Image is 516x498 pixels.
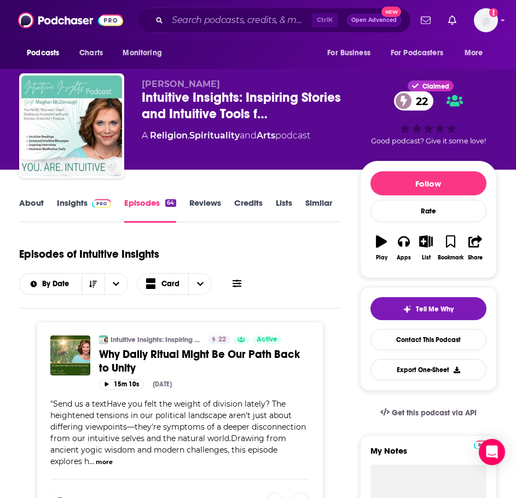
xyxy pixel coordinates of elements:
[240,130,257,141] span: and
[50,335,90,375] img: Why Daily Ritual Might Be Our Path Back to Unity
[422,84,449,89] span: Claimed
[92,199,111,208] img: Podchaser Pro
[370,200,486,222] div: Rate
[99,379,144,390] button: 15m 10s
[72,43,109,63] a: Charts
[218,334,226,345] span: 22
[208,335,230,344] a: 22
[360,79,497,147] div: Claimed22Good podcast? Give it some love!
[438,254,463,261] div: Bookmark
[393,228,415,268] button: Apps
[18,10,123,31] img: Podchaser - Follow, Share and Rate Podcasts
[19,198,44,223] a: About
[394,91,433,111] a: 22
[111,335,201,344] a: Intuitive Insights: Inspiring Stories and Intuitive Tools for the Creative Soul
[370,445,486,465] label: My Notes
[384,43,459,63] button: open menu
[405,91,433,111] span: 22
[370,228,393,268] button: Play
[165,199,176,207] div: 64
[479,439,505,465] div: Open Intercom Messenger
[27,45,59,61] span: Podcasts
[99,348,310,375] a: Why Daily Ritual Might Be Our Path Back to Unity
[19,273,128,295] h2: Choose List sort
[305,198,332,223] a: Similar
[79,45,103,61] span: Charts
[105,274,127,294] button: open menu
[474,439,493,449] a: Pro website
[89,456,94,466] span: ...
[465,45,483,61] span: More
[346,14,402,27] button: Open AdvancedNew
[123,45,161,61] span: Monitoring
[19,247,159,261] h1: Episodes of Intuitive Insights
[188,130,189,141] span: ,
[189,198,221,223] a: Reviews
[257,130,275,141] a: Arts
[370,171,486,195] button: Follow
[474,441,493,449] img: Podchaser Pro
[415,228,437,268] button: List
[371,137,486,145] span: Good podcast? Give it some love!
[142,129,310,142] div: A podcast
[124,198,176,223] a: Episodes64
[370,329,486,350] a: Contact This Podcast
[403,305,411,314] img: tell me why sparkle
[474,8,498,32] button: Show profile menu
[167,11,312,29] input: Search podcasts, credits, & more...
[137,8,411,33] div: Search podcasts, credits, & more...
[96,458,113,467] button: more
[234,198,263,223] a: Credits
[489,8,498,17] svg: Add a profile image
[320,43,384,63] button: open menu
[464,228,486,268] button: Share
[115,43,176,63] button: open menu
[142,79,220,89] span: [PERSON_NAME]
[474,8,498,32] img: User Profile
[370,297,486,320] button: tell me why sparkleTell Me Why
[474,8,498,32] span: Logged in as ILATeam
[372,399,485,426] a: Get this podcast via API
[42,280,73,288] span: By Date
[370,359,486,380] button: Export One-Sheet
[252,335,282,344] a: Active
[50,399,306,466] span: "
[57,198,111,223] a: InsightsPodchaser Pro
[391,45,443,61] span: For Podcasters
[150,130,188,141] a: Religion
[468,254,483,261] div: Share
[351,18,397,23] span: Open Advanced
[392,408,477,418] span: Get this podcast via API
[416,305,454,314] span: Tell Me Why
[21,76,122,176] img: Intuitive Insights: Inspiring Stories and Intuitive Tools for the Creative Soul
[99,335,108,344] img: Intuitive Insights: Inspiring Stories and Intuitive Tools for the Creative Soul
[312,13,338,27] span: Ctrl K
[50,399,306,466] span: Send us a textHave you felt the weight of division lately? The heightened tensions in our politic...
[444,11,461,30] a: Show notifications dropdown
[82,274,105,294] button: Sort Direction
[153,380,172,388] div: [DATE]
[99,348,300,375] span: Why Daily Ritual Might Be Our Path Back to Unity
[257,334,277,345] span: Active
[416,11,435,30] a: Show notifications dropdown
[161,280,179,288] span: Card
[189,130,240,141] a: Spirituality
[137,273,212,295] button: Choose View
[397,254,411,261] div: Apps
[20,280,82,288] button: open menu
[422,254,431,261] div: List
[437,228,464,268] button: Bookmark
[376,254,387,261] div: Play
[457,43,497,63] button: open menu
[19,43,73,63] button: open menu
[276,198,292,223] a: Lists
[327,45,370,61] span: For Business
[381,7,401,17] span: New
